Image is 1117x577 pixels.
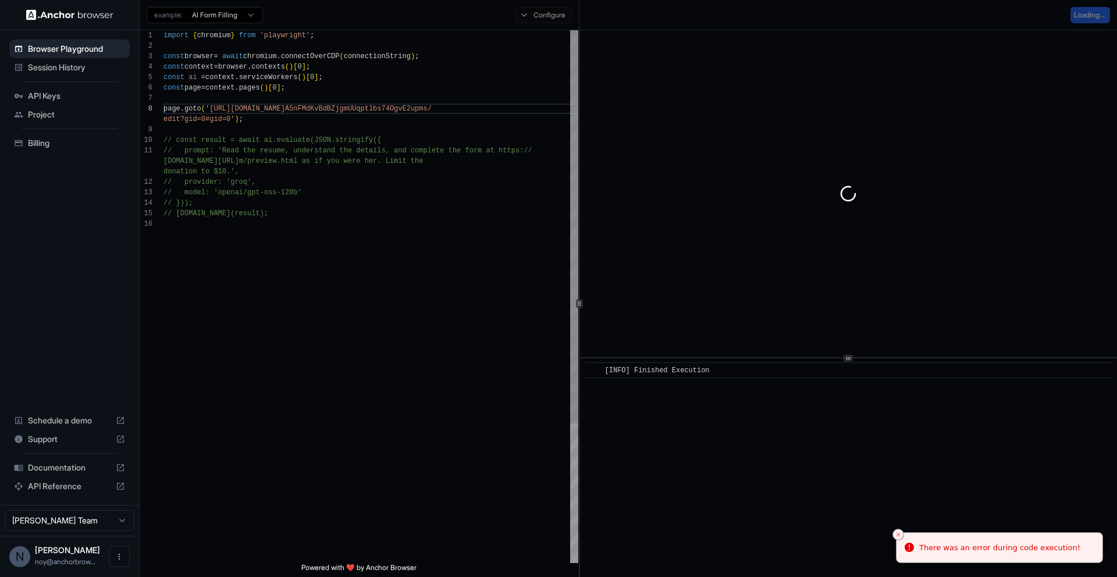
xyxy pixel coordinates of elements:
span: ( [201,105,205,113]
span: import [163,31,188,40]
span: Documentation [28,462,111,473]
div: 16 [140,219,152,229]
div: 3 [140,51,152,62]
span: [ [293,63,297,71]
span: chromium [243,52,277,60]
div: 6 [140,83,152,93]
div: API Reference [9,477,130,496]
span: ] [314,73,318,81]
span: ) [302,73,306,81]
div: 7 [140,93,152,104]
span: ; [306,63,310,71]
span: example: [154,10,183,20]
span: 'playwright' [260,31,310,40]
span: [INFO] Finished Execution [605,366,710,375]
span: Session History [28,62,125,73]
div: Project [9,105,130,124]
span: [DOMAIN_NAME][URL] [163,157,239,165]
div: Billing [9,134,130,152]
div: 13 [140,187,152,198]
span: serviceWorkers [239,73,298,81]
span: noy@anchorbrowser.io [35,557,95,566]
span: donation to $10.', [163,168,239,176]
span: . [180,105,184,113]
span: '[URL][DOMAIN_NAME] [205,105,285,113]
div: Session History [9,58,130,77]
span: ils, and complete the form at https:// [373,147,532,155]
span: const [163,52,184,60]
span: { [193,31,197,40]
span: ] [302,63,306,71]
span: Schedule a demo [28,415,111,426]
span: Support [28,433,111,445]
span: = [201,84,205,92]
span: [ [306,73,310,81]
div: 11 [140,145,152,156]
span: Billing [28,137,125,149]
span: ; [415,52,419,60]
img: Anchor Logo [26,9,113,20]
span: const [163,73,184,81]
span: m/preview.html as if you were her. Limit the [239,157,424,165]
div: 8 [140,104,152,114]
span: const [163,84,184,92]
button: Close toast [892,529,904,540]
span: // [DOMAIN_NAME](result); [163,209,268,218]
div: 9 [140,124,152,135]
span: = [214,52,218,60]
div: There was an error during code execution! [919,542,1080,554]
div: 12 [140,177,152,187]
span: ( [340,52,344,60]
span: . [234,84,239,92]
span: // provider: 'groq', [163,178,255,186]
span: from [239,31,256,40]
span: } [230,31,234,40]
span: . [276,52,280,60]
span: ( [297,73,301,81]
div: 14 [140,198,152,208]
span: ; [310,31,314,40]
button: Open menu [109,546,130,567]
span: const [163,63,184,71]
span: ] [276,84,280,92]
span: // })); [163,199,193,207]
span: . [247,63,251,71]
div: 15 [140,208,152,219]
span: ; [239,115,243,123]
span: ) [289,63,293,71]
span: ({ [373,136,381,144]
span: Powered with ❤️ by Anchor Browser [301,563,417,577]
span: API Reference [28,480,111,492]
span: edit?gid=0#gid=0' [163,115,234,123]
span: contexts [251,63,285,71]
div: Schedule a demo [9,411,130,430]
span: browser [184,52,214,60]
span: Project [28,109,125,120]
span: context [205,73,234,81]
span: ( [260,84,264,92]
span: 0 [297,63,301,71]
div: 2 [140,41,152,51]
span: goto [184,105,201,113]
span: pages [239,84,260,92]
span: A5nFMdKvBdBZjgmUUqptlbs74OgvE2upms/ [285,105,432,113]
span: page [184,84,201,92]
span: API Keys [28,90,125,102]
span: = [201,73,205,81]
span: context [205,84,234,92]
span: 0 [310,73,314,81]
span: ​ [590,365,596,376]
div: 5 [140,72,152,83]
span: browser [218,63,247,71]
div: 10 [140,135,152,145]
span: page [163,105,180,113]
span: ) [264,84,268,92]
span: // prompt: 'Read the resume, understand the deta [163,147,373,155]
span: // const result = await ai.evaluate(JSON.stringify [163,136,373,144]
span: ( [285,63,289,71]
span: connectionString [344,52,411,60]
span: Noy Meir [35,545,100,555]
span: 0 [272,84,276,92]
span: ) [234,115,239,123]
span: = [214,63,218,71]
